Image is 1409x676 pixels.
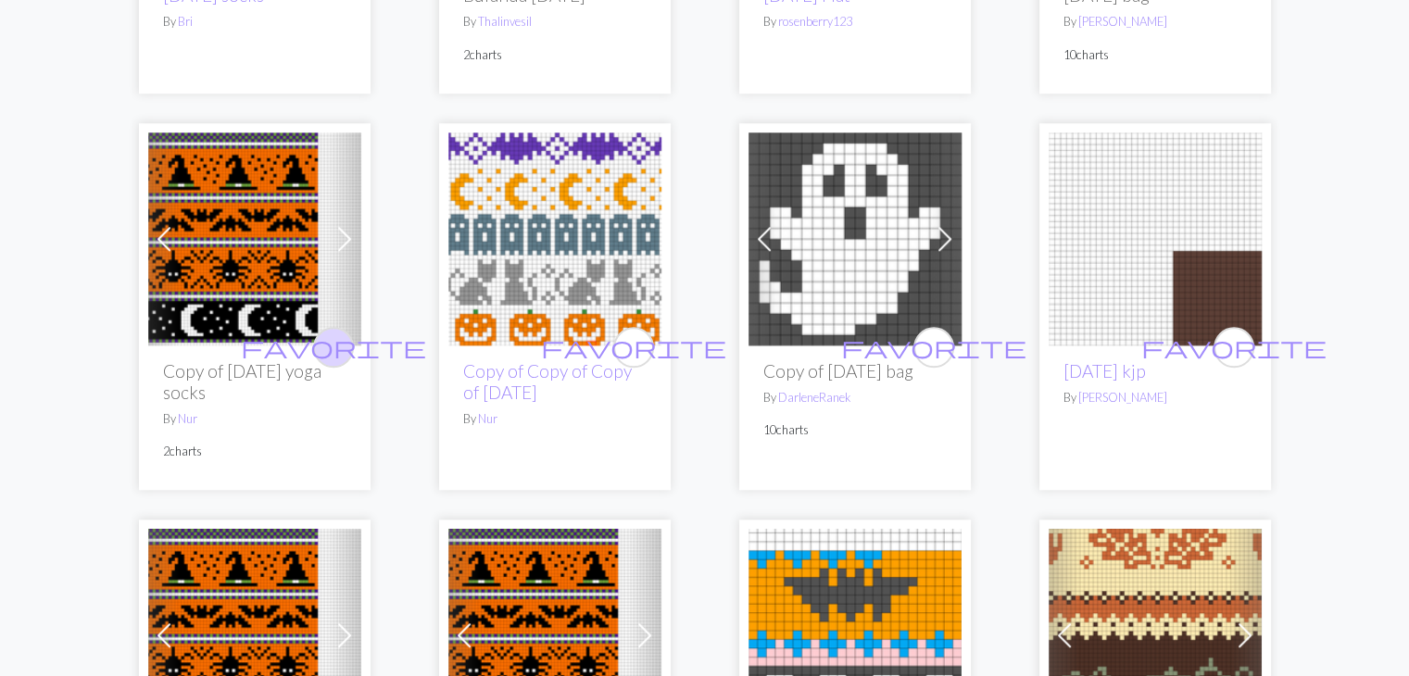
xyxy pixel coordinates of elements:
p: By [763,13,947,31]
span: favorite [1141,332,1327,361]
button: favourite [313,327,354,368]
a: [PERSON_NAME] [1078,390,1167,405]
button: favourite [1214,327,1254,368]
i: favourite [541,329,726,366]
h2: Copy of [DATE] yoga socks [163,360,346,403]
a: Nur [178,411,197,426]
p: By [163,410,346,428]
a: Halloween yoga socks [448,624,661,642]
a: halloween [448,228,661,245]
a: rosenberry123 [778,14,852,29]
i: favourite [241,329,426,366]
h2: Copy of [DATE] bag [763,360,947,382]
a: Copy of Copy of Copy of [DATE] [463,360,632,403]
img: halloween [448,132,661,345]
img: ghost 1 [749,132,962,345]
i: favourite [841,329,1026,366]
a: Halloween yoga socks [148,228,361,245]
a: DarleneRanek [778,390,850,405]
p: By [463,13,647,31]
p: By [1063,13,1247,31]
span: favorite [841,332,1026,361]
p: 10 charts [763,421,947,439]
a: Eleanor Halloween [749,624,962,642]
a: [DATE] kjp [1063,360,1146,382]
p: By [1063,389,1247,407]
a: Halloween kjp [1049,228,1262,245]
p: 2 charts [163,443,346,460]
i: favourite [1141,329,1327,366]
a: Thalinvesil [478,14,532,29]
p: By [463,410,647,428]
button: favourite [913,327,954,368]
a: Halloween yoga socks [148,624,361,642]
a: Nur [478,411,497,426]
p: By [763,389,947,407]
img: Halloween kjp [1049,132,1262,345]
img: Halloween yoga socks [148,132,361,345]
button: favourite [613,327,654,368]
a: [PERSON_NAME] [1078,14,1167,29]
span: favorite [241,332,426,361]
p: 2 charts [463,46,647,64]
a: Bri [178,14,193,29]
a: Halloween [1049,624,1262,642]
a: ghost 1 [749,228,962,245]
p: 10 charts [1063,46,1247,64]
span: favorite [541,332,726,361]
p: By [163,13,346,31]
